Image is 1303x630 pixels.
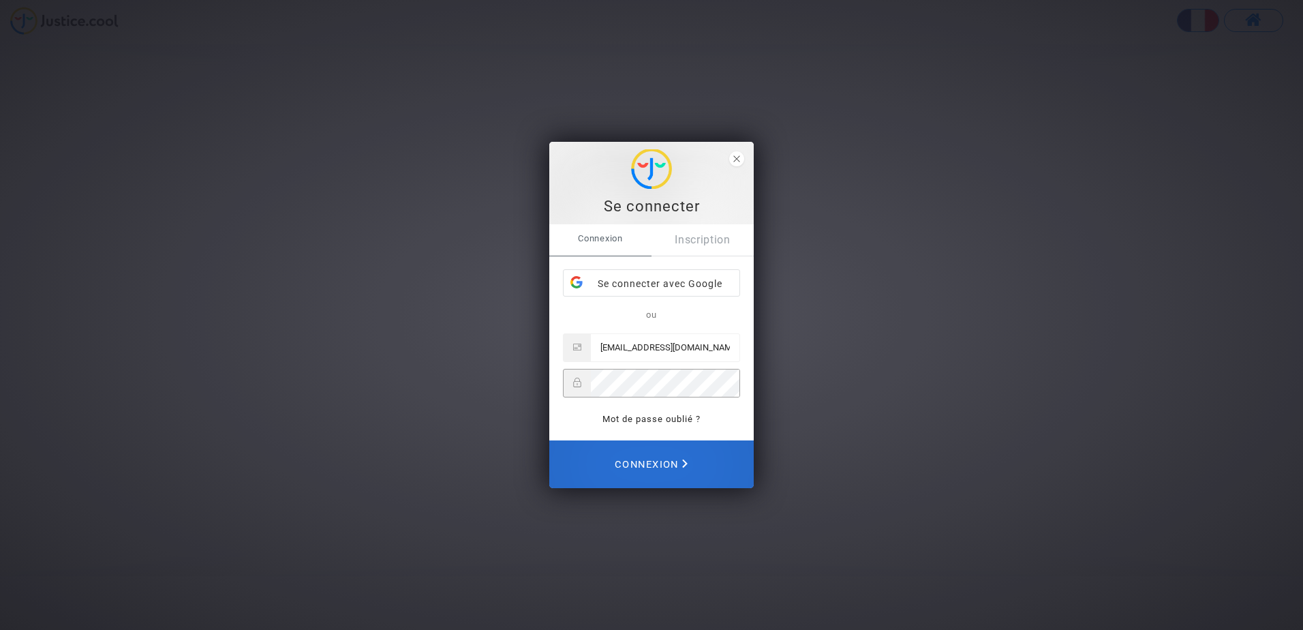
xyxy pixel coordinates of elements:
span: close [729,151,744,166]
input: Password [591,370,739,397]
input: Email [591,334,739,361]
div: Se connecter avec Google [564,270,739,297]
span: ou [646,310,657,320]
a: Inscription [651,224,754,256]
a: Mot de passe oublié ? [602,414,701,424]
span: Connexion [615,449,688,479]
div: Se connecter [557,196,746,217]
button: Connexion [549,440,754,488]
span: Connexion [549,224,651,253]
